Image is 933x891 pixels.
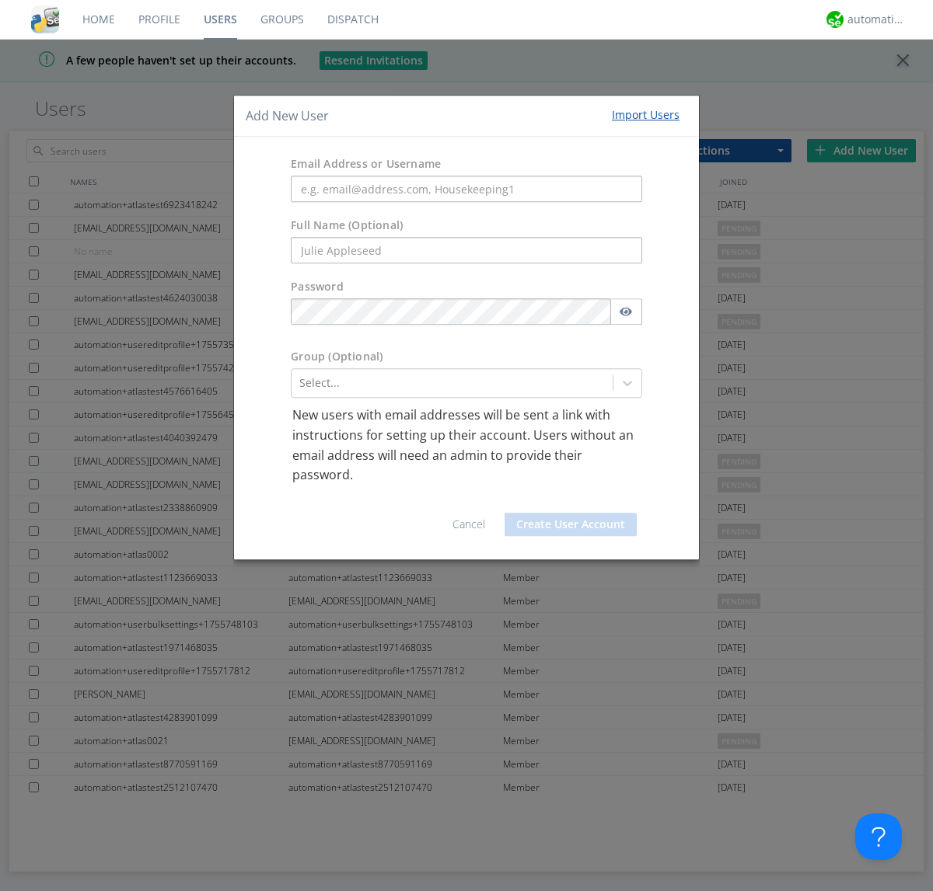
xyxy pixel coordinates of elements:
input: Julie Appleseed [291,238,642,264]
label: Group (Optional) [291,350,383,365]
label: Password [291,280,344,295]
div: automation+atlas [847,12,906,27]
h4: Add New User [246,107,329,125]
label: Email Address or Username [291,157,441,172]
a: Cancel [453,517,485,531]
img: cddb5a64eb264b2086981ab96f4c1ba7 [31,5,59,33]
input: e.g. email@address.com, Housekeeping1 [291,176,642,203]
button: Create User Account [505,513,637,536]
label: Full Name (Optional) [291,218,403,234]
div: Import Users [612,107,680,123]
p: New users with email addresses will be sent a link with instructions for setting up their account... [292,406,641,486]
img: d2d01cd9b4174d08988066c6d424eccd [826,11,844,28]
